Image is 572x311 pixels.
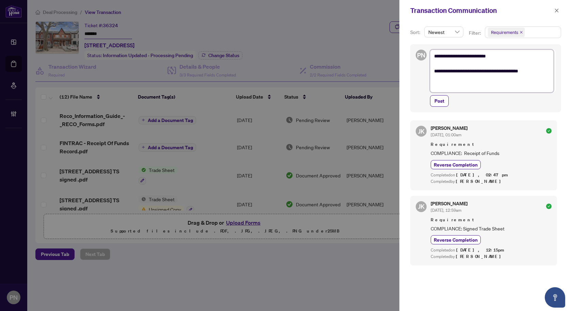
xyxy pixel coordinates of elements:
span: Post [434,96,444,106]
span: COMPLIANCE: Signed Trade Sheet [431,225,552,232]
div: Completed on [431,172,552,178]
span: Reverse Completion [434,161,478,168]
span: Requirement [431,141,552,148]
button: Reverse Completion [431,235,481,244]
div: Completed on [431,247,552,254]
span: Requirements [491,29,518,36]
h5: [PERSON_NAME] [431,201,467,206]
p: Sort: [410,29,422,36]
span: Requirement [431,217,552,223]
span: [DATE], 01:00am [431,132,461,137]
span: check-circle [546,128,552,134]
span: close [554,8,559,13]
div: Transaction Communication [410,5,552,16]
span: JK [418,126,425,136]
span: [PERSON_NAME] [456,178,505,184]
button: Open asap [545,287,565,308]
span: Reverse Completion [434,236,478,243]
span: close [520,31,523,34]
span: Newest [428,27,459,37]
span: [PERSON_NAME] [456,254,505,259]
span: Requirements [488,28,525,37]
button: Post [430,95,449,107]
span: [DATE], 12:15pm [456,247,505,253]
span: [DATE], 12:59am [431,208,461,213]
div: Completed by [431,254,552,260]
h5: [PERSON_NAME] [431,126,467,131]
span: COMPLIANCE: Receipt of Funds [431,149,552,157]
button: Reverse Completion [431,160,481,169]
p: Filter: [469,29,482,37]
span: check-circle [546,204,552,209]
span: PN [417,50,425,60]
span: [DATE], 02:47pm [456,172,509,178]
div: Completed by [431,178,552,185]
span: JK [418,202,425,211]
